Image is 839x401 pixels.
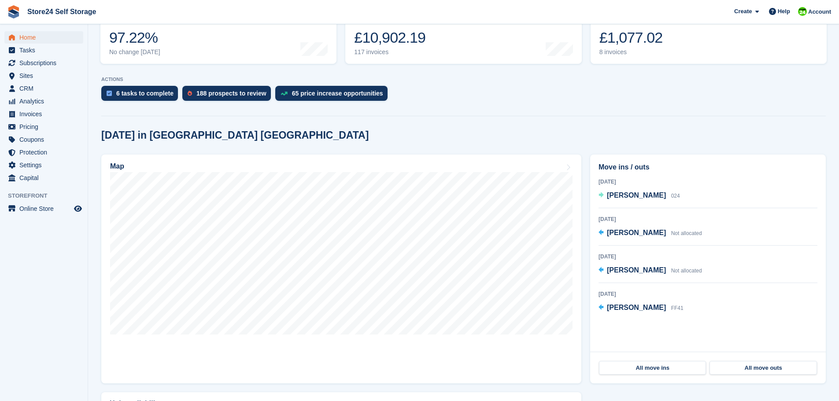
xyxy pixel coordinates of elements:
[599,253,817,261] div: [DATE]
[354,48,425,56] div: 117 invoices
[607,266,666,274] span: [PERSON_NAME]
[591,8,827,64] a: Awaiting payment £1,077.02 8 invoices
[100,8,336,64] a: Occupancy 97.22% No change [DATE]
[19,57,72,69] span: Subscriptions
[19,133,72,146] span: Coupons
[19,146,72,158] span: Protection
[109,29,160,47] div: 97.22%
[19,82,72,95] span: CRM
[4,70,83,82] a: menu
[19,70,72,82] span: Sites
[275,86,392,105] a: 65 price increase opportunities
[188,91,192,96] img: prospect-51fa495bee0391a8d652442698ab0144808aea92771e9ea1ae160a38d050c398.svg
[4,133,83,146] a: menu
[4,159,83,171] a: menu
[8,191,88,200] span: Storefront
[101,129,369,141] h2: [DATE] in [GEOGRAPHIC_DATA] [GEOGRAPHIC_DATA]
[101,155,581,383] a: Map
[101,77,826,82] p: ACTIONS
[599,361,706,375] a: All move ins
[24,4,100,19] a: Store24 Self Storage
[19,44,72,56] span: Tasks
[107,91,112,96] img: task-75834270c22a3079a89374b754ae025e5fb1db73e45f91037f5363f120a921f8.svg
[671,193,680,199] span: 024
[599,215,817,223] div: [DATE]
[109,48,160,56] div: No change [DATE]
[110,162,124,170] h2: Map
[710,361,817,375] a: All move outs
[798,7,807,16] img: Robert Sears
[4,108,83,120] a: menu
[599,162,817,173] h2: Move ins / outs
[599,290,817,298] div: [DATE]
[599,48,663,56] div: 8 invoices
[19,108,72,120] span: Invoices
[4,31,83,44] a: menu
[292,90,383,97] div: 65 price increase opportunities
[599,302,684,314] a: [PERSON_NAME] FF41
[671,268,702,274] span: Not allocated
[4,172,83,184] a: menu
[116,90,174,97] div: 6 tasks to complete
[607,304,666,311] span: [PERSON_NAME]
[4,57,83,69] a: menu
[19,172,72,184] span: Capital
[182,86,275,105] a: 188 prospects to review
[73,203,83,214] a: Preview store
[7,5,20,18] img: stora-icon-8386f47178a22dfd0bd8f6a31ec36ba5ce8667c1dd55bd0f319d3a0aa187defe.svg
[4,95,83,107] a: menu
[599,228,702,239] a: [PERSON_NAME] Not allocated
[599,178,817,186] div: [DATE]
[19,202,72,215] span: Online Store
[19,31,72,44] span: Home
[354,29,425,47] div: £10,902.19
[4,121,83,133] a: menu
[345,8,581,64] a: Month-to-date sales £10,902.19 117 invoices
[19,159,72,171] span: Settings
[281,92,288,96] img: price_increase_opportunities-93ffe204e8149a01c8c9dc8f82e8f89637d9d84a8eef4429ea346261dce0b2c0.svg
[808,7,831,16] span: Account
[19,95,72,107] span: Analytics
[671,230,702,236] span: Not allocated
[734,7,752,16] span: Create
[607,191,666,199] span: [PERSON_NAME]
[4,146,83,158] a: menu
[599,190,680,202] a: [PERSON_NAME] 024
[599,29,663,47] div: £1,077.02
[4,44,83,56] a: menu
[607,229,666,236] span: [PERSON_NAME]
[19,121,72,133] span: Pricing
[101,86,182,105] a: 6 tasks to complete
[671,305,684,311] span: FF41
[196,90,266,97] div: 188 prospects to review
[599,265,702,276] a: [PERSON_NAME] Not allocated
[778,7,790,16] span: Help
[4,82,83,95] a: menu
[4,202,83,215] a: menu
